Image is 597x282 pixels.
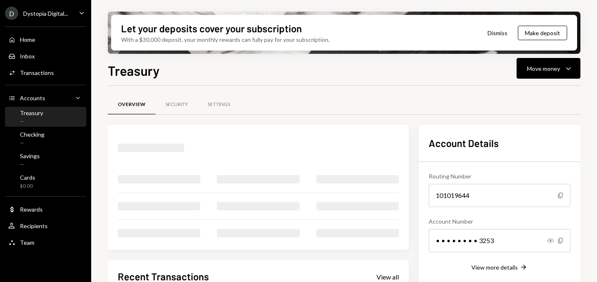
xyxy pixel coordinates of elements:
[5,7,18,20] div: D
[121,35,330,44] div: With a $30,000 deposit, your monthly rewards can fully pay for your subscription.
[5,128,86,148] a: Checking—
[20,53,35,60] div: Inbox
[5,235,86,250] a: Team
[208,101,230,108] div: Settings
[121,22,302,35] div: Let your deposits cover your subscription
[20,222,48,229] div: Recipients
[165,101,188,108] div: Security
[5,150,86,170] a: Savings—
[5,202,86,217] a: Rewards
[20,131,44,138] div: Checking
[20,109,43,116] div: Treasury
[429,136,570,150] h2: Account Details
[429,184,570,207] div: 101019644
[108,94,155,115] a: Overview
[20,183,35,190] div: $0.00
[23,10,68,17] div: Dystopia Digital...
[20,94,45,101] div: Accounts
[376,273,399,281] div: View all
[198,94,240,115] a: Settings
[429,217,570,226] div: Account Number
[376,272,399,281] a: View all
[477,23,518,43] button: Dismiss
[471,264,518,271] div: View more details
[155,94,198,115] a: Security
[20,206,43,213] div: Rewards
[20,152,40,159] div: Savings
[5,32,86,47] a: Home
[5,107,86,127] a: Treasury—
[471,263,528,272] button: View more details
[518,26,567,40] button: Make deposit
[20,118,43,125] div: —
[5,65,86,80] a: Transactions
[5,171,86,191] a: Cards$0.00
[429,172,570,181] div: Routing Number
[20,239,34,246] div: Team
[20,140,44,147] div: —
[5,48,86,63] a: Inbox
[108,62,160,79] h1: Treasury
[5,218,86,233] a: Recipients
[118,101,146,108] div: Overview
[429,229,570,252] div: • • • • • • • • 3253
[20,174,35,181] div: Cards
[517,58,580,79] button: Move money
[20,69,54,76] div: Transactions
[527,64,560,73] div: Move money
[20,36,35,43] div: Home
[5,90,86,105] a: Accounts
[20,161,40,168] div: —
